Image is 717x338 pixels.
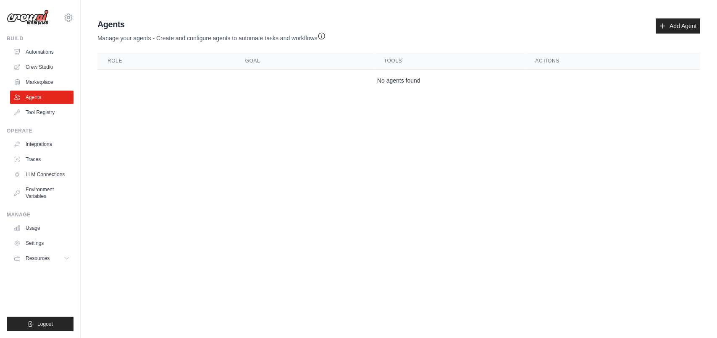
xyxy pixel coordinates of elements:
[10,221,74,235] a: Usage
[656,18,700,34] a: Add Agent
[26,255,50,262] span: Resources
[235,52,374,70] th: Goal
[97,18,326,30] h2: Agents
[10,183,74,203] a: Environment Variables
[10,91,74,104] a: Agents
[7,127,74,134] div: Operate
[10,106,74,119] a: Tool Registry
[97,30,326,42] p: Manage your agents - Create and configure agents to automate tasks and workflows
[10,75,74,89] a: Marketplace
[97,52,235,70] th: Role
[525,52,700,70] th: Actions
[10,45,74,59] a: Automations
[7,35,74,42] div: Build
[10,168,74,181] a: LLM Connections
[7,317,74,331] button: Logout
[10,138,74,151] a: Integrations
[10,237,74,250] a: Settings
[37,321,53,328] span: Logout
[97,70,700,92] td: No agents found
[7,10,49,26] img: Logo
[374,52,525,70] th: Tools
[7,211,74,218] div: Manage
[10,60,74,74] a: Crew Studio
[10,153,74,166] a: Traces
[10,252,74,265] button: Resources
